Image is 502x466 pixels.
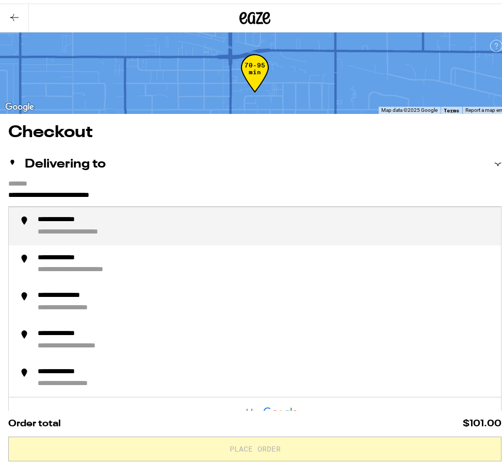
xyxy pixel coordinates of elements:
[3,97,37,110] img: Google
[230,442,281,449] span: Place Order
[8,433,501,458] button: Place Order
[3,97,37,110] a: Open this area in Google Maps (opens a new window)
[8,121,501,137] h1: Checkout
[241,58,269,97] div: 70-95 min
[381,104,438,109] span: Map data ©2025 Google
[8,415,61,425] span: Order total
[463,415,501,425] span: $101.00
[444,104,459,110] a: Terms
[25,155,106,167] h2: Delivering to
